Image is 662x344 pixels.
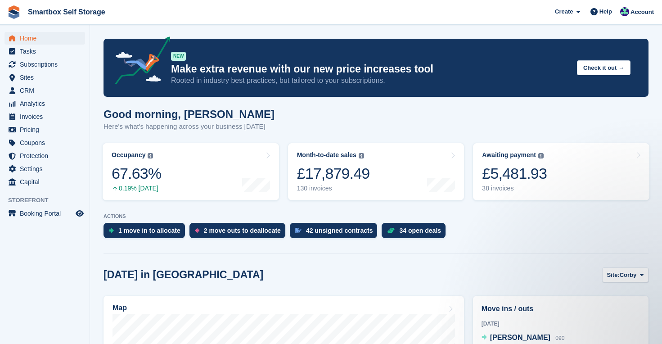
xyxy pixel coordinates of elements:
div: Month-to-date sales [297,151,356,159]
span: Tasks [20,45,74,58]
div: £17,879.49 [297,164,370,183]
a: menu [5,163,85,175]
span: Analytics [20,97,74,110]
span: 090 [555,335,564,341]
img: icon-info-grey-7440780725fd019a000dd9b08b2336e03edf1995a4989e88bcd33f0948082b44.svg [538,153,544,158]
a: menu [5,136,85,149]
a: Month-to-date sales £17,879.49 130 invoices [288,143,464,200]
a: menu [5,32,85,45]
a: menu [5,110,85,123]
span: Coupons [20,136,74,149]
div: 34 open deals [399,227,441,234]
a: menu [5,58,85,71]
p: ACTIONS [104,213,648,219]
img: contract_signature_icon-13c848040528278c33f63329250d36e43548de30e8caae1d1a13099fd9432cc5.svg [295,228,302,233]
img: Roger Canham [620,7,629,16]
span: Create [555,7,573,16]
img: stora-icon-8386f47178a22dfd0bd8f6a31ec36ba5ce8667c1dd55bd0f319d3a0aa187defe.svg [7,5,21,19]
span: CRM [20,84,74,97]
a: menu [5,123,85,136]
a: [PERSON_NAME] 090 [482,332,565,344]
span: Pricing [20,123,74,136]
span: Site: [607,271,620,280]
img: icon-info-grey-7440780725fd019a000dd9b08b2336e03edf1995a4989e88bcd33f0948082b44.svg [148,153,153,158]
div: Occupancy [112,151,145,159]
div: 67.63% [112,164,161,183]
h2: Move ins / outs [482,303,640,314]
p: Rooted in industry best practices, but tailored to your subscriptions. [171,76,570,86]
div: NEW [171,52,186,61]
button: Site: Corby [602,267,648,282]
span: Account [630,8,654,17]
div: Awaiting payment [482,151,536,159]
a: 42 unsigned contracts [290,223,382,243]
span: [PERSON_NAME] [490,334,550,341]
a: 34 open deals [382,223,450,243]
img: move_outs_to_deallocate_icon-f764333ba52eb49d3ac5e1228854f67142a1ed5810a6f6cc68b1a99e826820c5.svg [195,228,199,233]
span: Corby [620,271,637,280]
a: menu [5,97,85,110]
p: Make extra revenue with our new price increases tool [171,63,570,76]
a: menu [5,71,85,84]
span: Storefront [8,196,90,205]
div: 1 move in to allocate [118,227,180,234]
a: Preview store [74,208,85,219]
a: 1 move in to allocate [104,223,189,243]
img: move_ins_to_allocate_icon-fdf77a2bb77ea45bf5b3d319d69a93e2d87916cf1d5bf7949dd705db3b84f3ca.svg [109,228,114,233]
span: Booking Portal [20,207,74,220]
span: Protection [20,149,74,162]
div: 0.19% [DATE] [112,185,161,192]
div: £5,481.93 [482,164,547,183]
button: Check it out → [577,60,630,75]
span: Help [599,7,612,16]
a: menu [5,207,85,220]
img: price-adjustments-announcement-icon-8257ccfd72463d97f412b2fc003d46551f7dbcb40ab6d574587a9cd5c0d94... [108,36,171,88]
h2: [DATE] in [GEOGRAPHIC_DATA] [104,269,263,281]
a: Smartbox Self Storage [24,5,109,19]
div: 42 unsigned contracts [306,227,373,234]
span: Settings [20,163,74,175]
span: Sites [20,71,74,84]
div: 2 move outs to deallocate [204,227,281,234]
div: 130 invoices [297,185,370,192]
img: icon-info-grey-7440780725fd019a000dd9b08b2336e03edf1995a4989e88bcd33f0948082b44.svg [359,153,364,158]
h2: Map [113,304,127,312]
div: 38 invoices [482,185,547,192]
h1: Good morning, [PERSON_NAME] [104,108,275,120]
span: Invoices [20,110,74,123]
a: menu [5,45,85,58]
a: menu [5,84,85,97]
a: menu [5,149,85,162]
span: Subscriptions [20,58,74,71]
p: Here's what's happening across your business [DATE] [104,122,275,132]
img: deal-1b604bf984904fb50ccaf53a9ad4b4a5d6e5aea283cecdc64d6e3604feb123c2.svg [387,227,395,234]
div: [DATE] [482,320,640,328]
a: Occupancy 67.63% 0.19% [DATE] [103,143,279,200]
a: Awaiting payment £5,481.93 38 invoices [473,143,649,200]
span: Capital [20,176,74,188]
span: Home [20,32,74,45]
a: menu [5,176,85,188]
a: 2 move outs to deallocate [189,223,290,243]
